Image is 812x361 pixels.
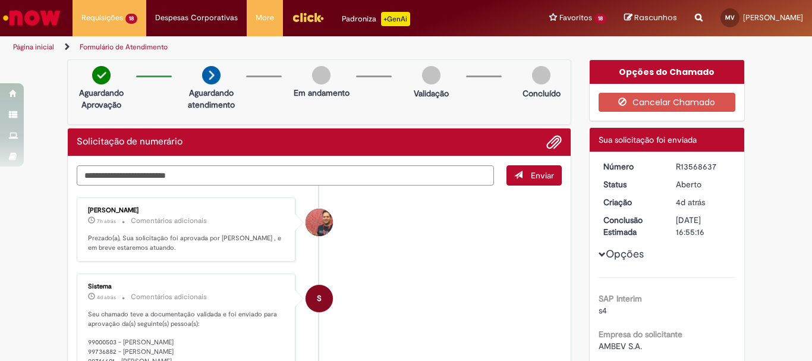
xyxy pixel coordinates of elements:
[202,66,221,84] img: arrow-next.png
[13,42,54,52] a: Página inicial
[81,12,123,24] span: Requisições
[312,66,331,84] img: img-circle-grey.png
[531,170,554,181] span: Enviar
[599,293,642,304] b: SAP Interim
[131,292,207,302] small: Comentários adicionais
[317,284,322,313] span: S
[676,196,731,208] div: 25/09/2025 19:46:13
[414,87,449,99] p: Validação
[306,285,333,312] div: System
[182,87,240,111] p: Aguardando atendimento
[256,12,274,24] span: More
[559,12,592,24] span: Favoritos
[599,134,697,145] span: Sua solicitação foi enviada
[88,283,286,290] div: Sistema
[80,42,168,52] a: Formulário de Atendimento
[743,12,803,23] span: [PERSON_NAME]
[599,341,642,351] span: AMBEV S.A.
[523,87,561,99] p: Concluído
[532,66,550,84] img: img-circle-grey.png
[594,161,668,172] dt: Número
[676,214,731,238] div: [DATE] 16:55:16
[422,66,440,84] img: img-circle-grey.png
[97,294,116,301] span: 4d atrás
[599,93,736,112] button: Cancelar Chamado
[725,14,735,21] span: MV
[381,12,410,26] p: +GenAi
[624,12,677,24] a: Rascunhos
[155,12,238,24] span: Despesas Corporativas
[92,66,111,84] img: check-circle-green.png
[88,207,286,214] div: [PERSON_NAME]
[594,214,668,238] dt: Conclusão Estimada
[506,165,562,186] button: Enviar
[1,6,62,30] img: ServiceNow
[676,197,705,208] time: 25/09/2025 19:46:13
[292,8,324,26] img: click_logo_yellow_360x200.png
[97,294,116,301] time: 26/09/2025 13:08:49
[73,87,130,111] p: Aguardando Aprovação
[634,12,677,23] span: Rascunhos
[125,14,137,24] span: 18
[546,134,562,150] button: Adicionar anexos
[342,12,410,26] div: Padroniza
[676,161,731,172] div: R13568637
[88,234,286,252] p: Prezado(a), Sua solicitação foi aprovada por [PERSON_NAME] , e em breve estaremos atuando.
[77,137,182,147] h2: Solicitação de numerário Histórico de tíquete
[599,305,607,316] span: s4
[97,218,116,225] time: 29/09/2025 13:04:02
[77,165,494,186] textarea: Digite sua mensagem aqui...
[294,87,350,99] p: Em andamento
[306,209,333,236] div: Gabriel Dourado Bianchini
[9,36,533,58] ul: Trilhas de página
[676,197,705,208] span: 4d atrás
[676,178,731,190] div: Aberto
[131,216,207,226] small: Comentários adicionais
[97,218,116,225] span: 7h atrás
[599,329,682,340] b: Empresa do solicitante
[594,178,668,190] dt: Status
[594,14,606,24] span: 18
[590,60,745,84] div: Opções do Chamado
[594,196,668,208] dt: Criação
